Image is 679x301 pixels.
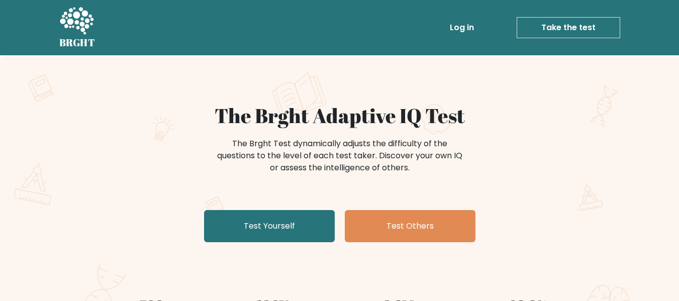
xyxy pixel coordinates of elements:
[214,138,465,174] div: The Brght Test dynamically adjusts the difficulty of the questions to the level of each test take...
[345,210,475,242] a: Test Others
[59,37,95,49] h5: BRGHT
[446,18,478,38] a: Log in
[94,104,585,128] h1: The Brght Adaptive IQ Test
[517,17,620,38] a: Take the test
[204,210,335,242] a: Test Yourself
[59,4,95,51] a: BRGHT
